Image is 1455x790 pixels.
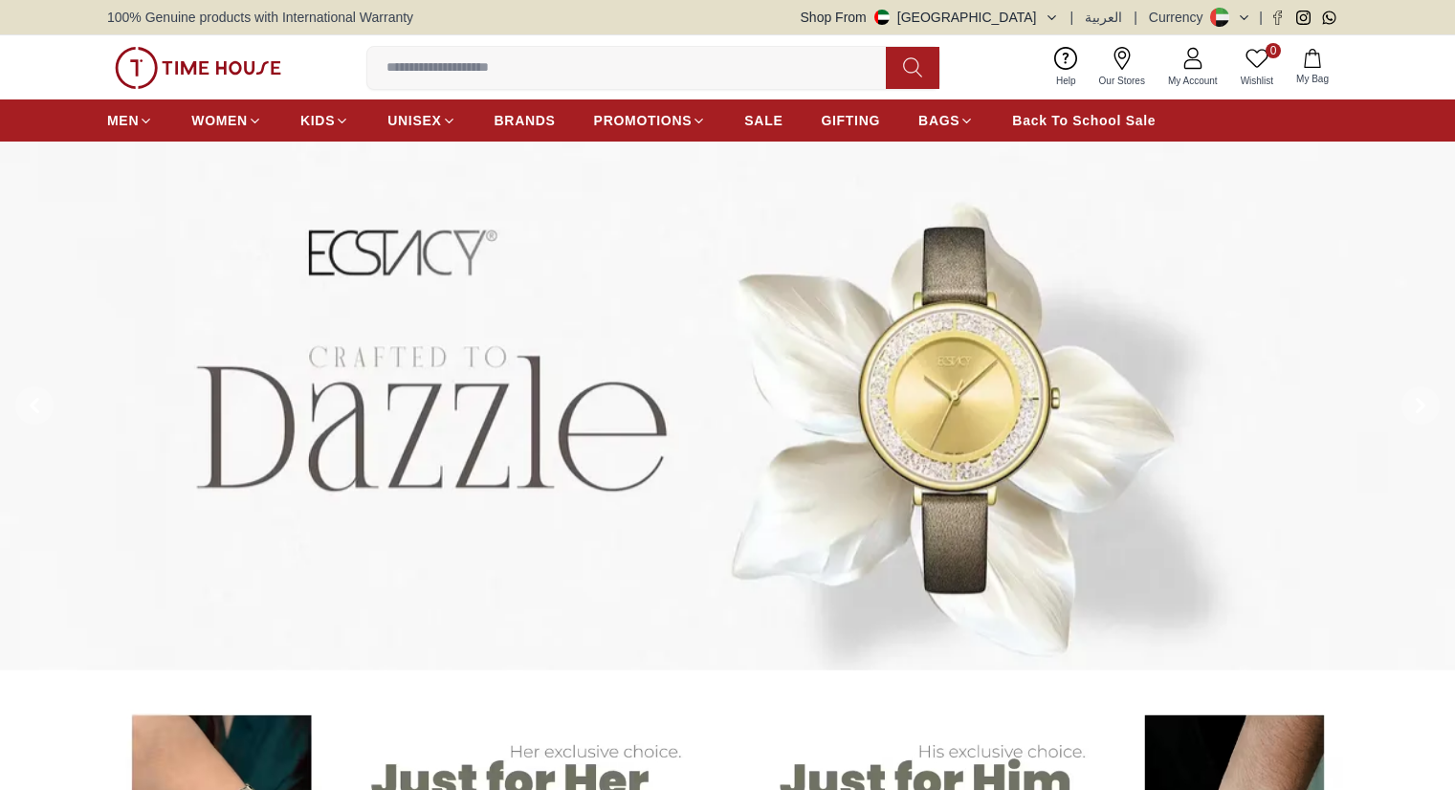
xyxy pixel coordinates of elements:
span: UNISEX [387,111,441,130]
span: GIFTING [821,111,880,130]
div: Currency [1149,8,1211,27]
img: ... [115,47,281,89]
span: PROMOTIONS [594,111,693,130]
button: العربية [1085,8,1122,27]
span: 100% Genuine products with International Warranty [107,8,413,27]
a: Help [1045,43,1088,92]
a: Back To School Sale [1012,103,1156,138]
a: SALE [744,103,783,138]
a: Whatsapp [1322,11,1336,25]
a: BRANDS [495,103,556,138]
img: United Arab Emirates [874,10,890,25]
span: BAGS [918,111,959,130]
span: | [1259,8,1263,27]
a: BAGS [918,103,974,138]
span: SALE [744,111,783,130]
span: | [1070,8,1074,27]
button: Shop From[GEOGRAPHIC_DATA] [801,8,1059,27]
a: 0Wishlist [1229,43,1285,92]
span: Help [1048,74,1084,88]
span: My Bag [1289,72,1336,86]
span: WOMEN [191,111,248,130]
span: Back To School Sale [1012,111,1156,130]
a: KIDS [300,103,349,138]
span: | [1134,8,1137,27]
a: GIFTING [821,103,880,138]
a: WOMEN [191,103,262,138]
a: Instagram [1296,11,1311,25]
a: UNISEX [387,103,455,138]
span: MEN [107,111,139,130]
a: MEN [107,103,153,138]
a: Facebook [1270,11,1285,25]
span: My Account [1160,74,1225,88]
span: 0 [1266,43,1281,58]
span: Wishlist [1233,74,1281,88]
span: KIDS [300,111,335,130]
span: BRANDS [495,111,556,130]
a: Our Stores [1088,43,1157,92]
span: Our Stores [1091,74,1153,88]
button: My Bag [1285,45,1340,90]
a: PROMOTIONS [594,103,707,138]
